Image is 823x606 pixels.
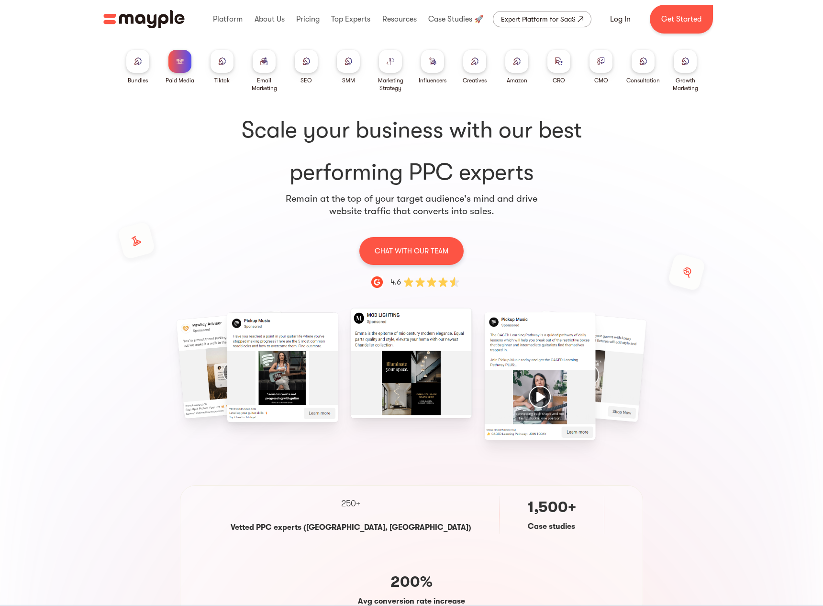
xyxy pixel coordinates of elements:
div: Expert Platform for SaaS [501,13,576,25]
div: Amazon [507,77,527,84]
a: home [103,10,185,28]
p: Case studies [528,521,575,532]
p: 250+ [341,497,360,510]
a: Influencers [419,50,446,84]
div: 7 / 15 [101,315,207,414]
div: Bundles [128,77,148,84]
div: 8 / 15 [230,315,335,420]
div: 4.6 [390,276,401,288]
a: CRO [547,50,570,84]
span: Scale your business with our best [121,115,702,146]
div: 11 / 15 [616,315,722,418]
a: Creatives [463,50,487,84]
div: Platform [211,4,245,34]
p: Remain at the top of your target audience's mind and drive website traffic that converts into sales. [285,193,538,217]
div: About Us [252,4,287,34]
a: SMM [337,50,360,84]
div: Creatives [463,77,487,84]
p: 1,500+ [527,498,576,517]
div: 10 / 15 [487,315,593,437]
div: SEO [300,77,312,84]
div: Influencers [419,77,446,84]
a: CHAT WITH OUR TEAM [359,237,464,265]
a: SEO [295,50,318,84]
div: Marketing Strategy [373,77,408,92]
div: Paid Media [166,77,194,84]
a: Growth Marketing [668,50,702,92]
a: Email Marketing [247,50,281,92]
a: Get Started [650,5,713,34]
div: Pricing [294,4,322,34]
p: 200% [390,572,433,592]
div: Email Marketing [247,77,281,92]
div: 9 / 15 [358,315,464,411]
div: CRO [553,77,565,84]
h1: performing PPC experts [121,115,702,188]
div: Top Experts [329,4,373,34]
div: CMO [594,77,608,84]
a: Paid Media [166,50,194,84]
div: Resources [380,4,419,34]
a: CMO [589,50,612,84]
div: Consultation [626,77,660,84]
img: Mayple logo [103,10,185,28]
div: SMM [342,77,355,84]
a: Bundles [126,50,149,84]
a: Expert Platform for SaaS [493,11,591,27]
a: Consultation [626,50,660,84]
a: Log In [599,8,642,31]
p: CHAT WITH OUR TEAM [375,245,448,257]
a: Tiktok [211,50,234,84]
div: Tiktok [214,77,230,84]
a: Amazon [505,50,528,84]
p: Vetted PPC experts ([GEOGRAPHIC_DATA], [GEOGRAPHIC_DATA]) [231,522,471,533]
div: Growth Marketing [668,77,702,92]
iframe: Chat Widget [651,495,823,606]
a: Marketing Strategy [373,50,408,92]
